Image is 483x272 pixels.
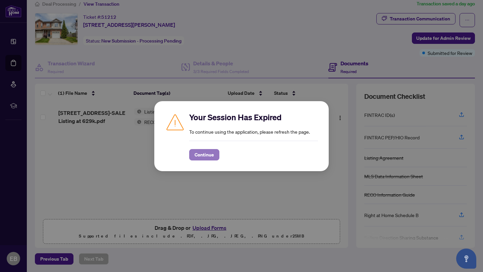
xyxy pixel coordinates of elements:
[189,112,318,160] div: To continue using the application, please refresh the page.
[456,249,476,269] button: Open asap
[165,112,185,132] img: Caution icon
[189,112,318,123] h2: Your Session Has Expired
[195,149,214,160] span: Continue
[189,149,219,160] button: Continue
